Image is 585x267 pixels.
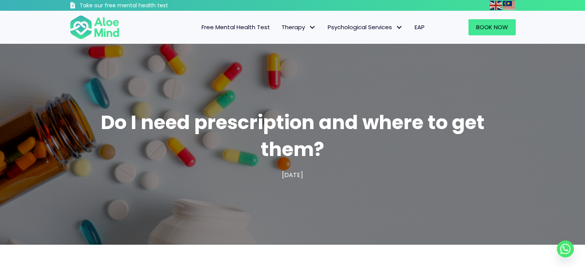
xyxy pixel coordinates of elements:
span: Do I need prescription and where to get them? [101,109,485,163]
h3: Take our free mental health test [80,2,209,10]
a: Free Mental Health Test [196,19,276,35]
span: Therapy: submenu [307,22,318,33]
span: Psychological Services [328,23,403,31]
a: Book Now [468,19,516,35]
nav: Menu [130,19,430,35]
img: en [490,1,502,10]
a: Take our free mental health test [70,2,209,11]
img: Aloe mind Logo [70,15,120,40]
span: [DATE] [282,171,303,179]
span: EAP [415,23,425,31]
a: Psychological ServicesPsychological Services: submenu [322,19,409,35]
a: TherapyTherapy: submenu [276,19,322,35]
a: English [490,1,503,10]
span: Free Mental Health Test [202,23,270,31]
a: Malay [503,1,516,10]
span: Book Now [476,23,508,31]
img: ms [503,1,515,10]
span: Psychological Services: submenu [394,22,405,33]
a: EAP [409,19,430,35]
a: Whatsapp [557,240,574,257]
span: Therapy [282,23,316,31]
